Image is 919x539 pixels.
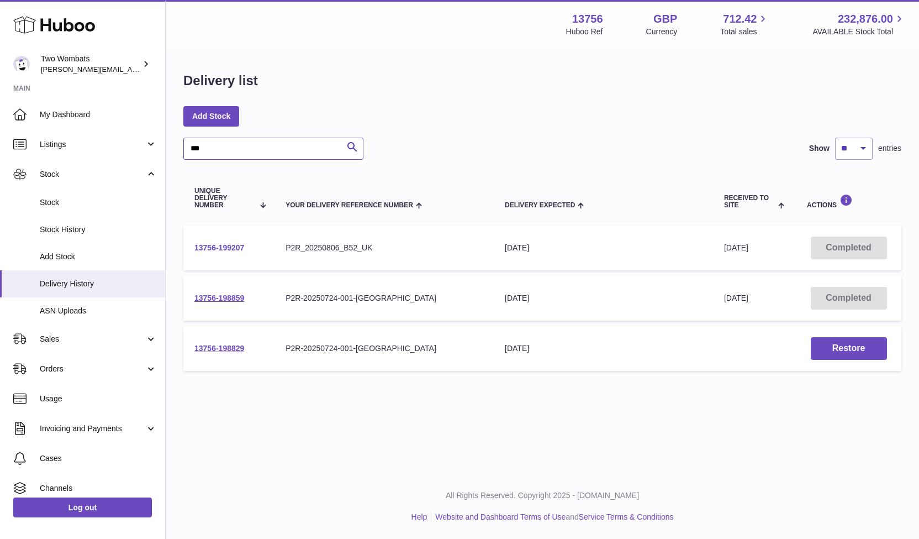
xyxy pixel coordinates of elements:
[40,224,157,235] span: Stock History
[720,27,769,37] span: Total sales
[724,294,748,302] span: [DATE]
[194,187,254,210] span: Unique Delivery Number
[720,12,769,37] a: 712.42 Total sales
[505,343,702,354] div: [DATE]
[572,12,603,27] strong: 13756
[286,202,413,209] span: Your Delivery Reference Number
[811,337,887,360] button: Restore
[838,12,893,27] span: 232,876.00
[40,139,145,150] span: Listings
[724,243,748,252] span: [DATE]
[653,12,677,27] strong: GBP
[286,343,483,354] div: P2R-20250724-001-[GEOGRAPHIC_DATA]
[431,512,673,522] li: and
[194,344,244,353] a: 13756-198829
[40,334,145,344] span: Sales
[809,143,830,154] label: Show
[40,394,157,404] span: Usage
[194,243,244,252] a: 13756-199207
[286,293,483,303] div: P2R-20250724-001-[GEOGRAPHIC_DATA]
[724,195,775,209] span: Received to Site
[812,12,906,37] a: 232,876.00 AVAILABLE Stock Total
[579,512,674,521] a: Service Terms & Conditions
[175,490,910,501] p: All Rights Reserved. Copyright 2025 - [DOMAIN_NAME]
[411,512,427,521] a: Help
[183,72,258,90] h1: Delivery list
[40,453,157,464] span: Cases
[40,306,157,316] span: ASN Uploads
[40,169,145,180] span: Stock
[435,512,566,521] a: Website and Dashboard Terms of Use
[41,65,281,74] span: [PERSON_NAME][EMAIL_ADDRESS][PERSON_NAME][DOMAIN_NAME]
[40,279,157,289] span: Delivery History
[723,12,757,27] span: 712.42
[566,27,603,37] div: Huboo Ref
[505,243,702,253] div: [DATE]
[183,106,239,126] a: Add Stock
[40,364,145,374] span: Orders
[13,56,30,72] img: philip.carroll@twowombats.com
[194,294,244,302] a: 13756-198859
[40,483,157,494] span: Channels
[286,243,483,253] div: P2R_20250806_B52_UK
[40,252,157,262] span: Add Stock
[807,194,890,209] div: Actions
[812,27,906,37] span: AVAILABLE Stock Total
[878,143,901,154] span: entries
[40,197,157,208] span: Stock
[646,27,678,37] div: Currency
[40,109,157,120] span: My Dashboard
[505,202,575,209] span: Delivery Expected
[505,293,702,303] div: [DATE]
[41,54,140,75] div: Two Wombats
[40,423,145,434] span: Invoicing and Payments
[13,498,152,517] a: Log out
